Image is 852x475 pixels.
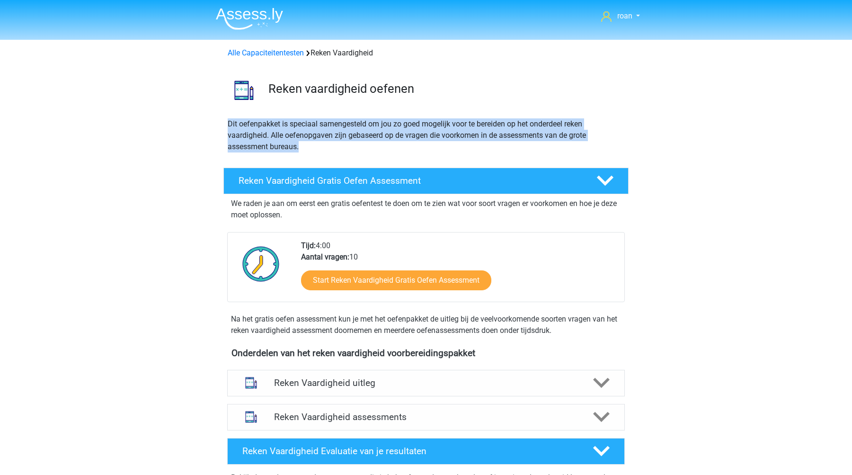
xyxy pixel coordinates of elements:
[239,371,263,395] img: reken vaardigheid uitleg
[617,11,632,20] span: roan
[223,438,629,465] a: Reken Vaardigheid Evaluatie van je resultaten
[274,412,578,422] h4: Reken Vaardigheid assessments
[231,348,621,358] h4: Onderdelen van het reken vaardigheid voorbereidingspakket
[242,446,578,457] h4: Reken Vaardigheid Evaluatie van je resultaten
[223,370,629,396] a: uitleg Reken Vaardigheid uitleg
[220,168,632,194] a: Reken Vaardigheid Gratis Oefen Assessment
[301,252,349,261] b: Aantal vragen:
[228,48,304,57] a: Alle Capaciteitentesten
[228,118,624,152] p: Dit oefenpakket is speciaal samengesteld om jou zo goed mogelijk voor te bereiden op het onderdee...
[224,47,628,59] div: Reken Vaardigheid
[268,81,621,96] h3: Reken vaardigheid oefenen
[239,175,581,186] h4: Reken Vaardigheid Gratis Oefen Assessment
[597,10,644,22] a: roan
[224,70,264,110] img: reken vaardigheid
[239,405,263,429] img: reken vaardigheid assessments
[301,270,491,290] a: Start Reken Vaardigheid Gratis Oefen Assessment
[301,241,316,250] b: Tijd:
[227,314,625,336] div: Na het gratis oefen assessment kun je met het oefenpakket de uitleg bij de veelvoorkomende soorte...
[231,198,621,221] p: We raden je aan om eerst een gratis oefentest te doen om te zien wat voor soort vragen er voorkom...
[223,404,629,430] a: assessments Reken Vaardigheid assessments
[237,240,285,287] img: Klok
[274,377,578,388] h4: Reken Vaardigheid uitleg
[216,8,283,30] img: Assessly
[294,240,624,302] div: 4:00 10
